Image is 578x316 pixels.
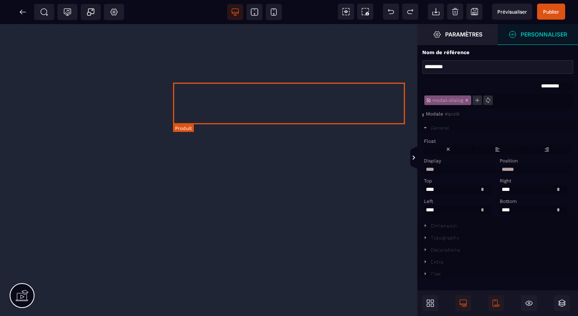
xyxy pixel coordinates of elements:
p: Nom de référence [422,49,470,56]
div: General [431,125,450,131]
span: Enregistrer le contenu [537,4,565,20]
span: Ouvrir le gestionnaire de styles [417,24,498,45]
span: Rétablir [402,4,418,20]
span: Popup [87,8,95,16]
span: Capture d'écran [357,4,373,20]
span: Afficher le mobile [488,295,504,311]
span: Voir tablette [246,4,263,20]
span: Ouvrir les blocs [422,295,438,311]
span: Enregistrer [466,4,482,20]
span: Favicon [104,4,124,20]
span: Nettoyage [447,4,463,20]
span: Métadata SEO [34,4,54,20]
span: Importer [428,4,444,20]
div: Decorations [431,247,460,253]
span: Code de suivi [57,4,77,20]
span: Réglages Body [110,8,118,16]
span: SEO [40,8,48,16]
strong: Paramètres [445,31,482,37]
span: Display [424,158,441,164]
strong: Personnaliser [521,31,567,37]
span: Float [424,138,436,144]
span: Afficher le desktop [455,295,471,311]
span: Créer une alerte modale [81,4,101,20]
span: Voir les composants [338,4,354,20]
span: Masquer le bloc [521,295,537,311]
span: Tracking [63,8,71,16]
span: Publier [543,9,559,15]
span: Ouvrir le gestionnaire de styles [498,24,578,45]
span: Bottom [500,199,517,204]
span: Retour [15,4,31,20]
div: Typography [431,235,460,241]
span: Afficher les vues [417,146,425,170]
span: modal-dialog [431,97,464,103]
div: Dimension [431,223,457,229]
span: Voir bureau [227,4,243,20]
div: Extra [431,259,444,265]
span: Ouvrir les calques [554,295,570,311]
span: Aperçu [492,4,532,20]
span: Prévisualiser [497,9,527,15]
span: Modale [426,111,443,117]
span: Right [500,178,511,184]
span: Voir mobile [266,4,282,20]
span: Left [424,199,433,204]
div: : [422,111,426,118]
span: Position [500,158,518,164]
span: Top [424,178,432,184]
span: #iprzi5 [445,111,459,117]
div: Flex [431,271,441,277]
span: Défaire [383,4,399,20]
